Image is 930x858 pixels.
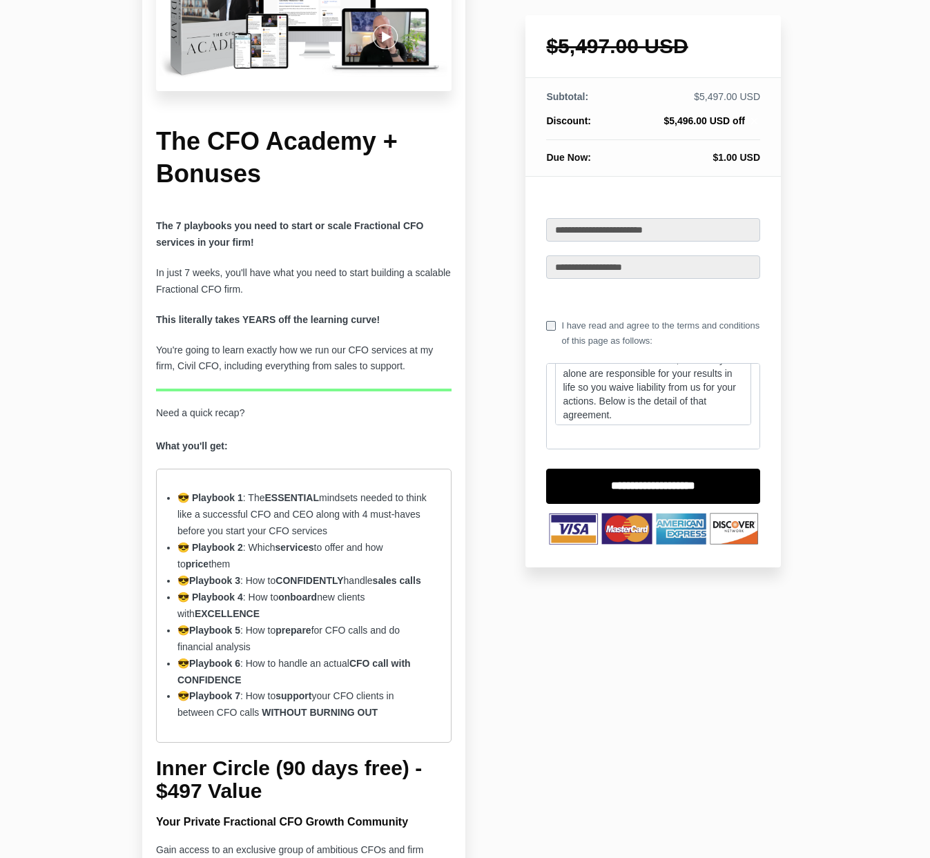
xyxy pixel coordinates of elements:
[177,592,243,603] strong: 😎 Playbook 4
[156,816,452,828] h4: Your Private Fractional CFO Growth Community
[748,115,760,127] i: close
[189,658,240,669] strong: Playbook 6
[546,114,614,140] th: Discount:
[177,490,430,540] li: : The mindsets needed to think like a successful CFO and CEO along with 4 must-haves before you s...
[275,542,314,553] strong: services
[195,608,260,619] strong: EXCELLENCE
[189,575,240,586] strong: Playbook 3
[177,575,421,586] span: 😎 : How to handle
[156,757,452,802] h2: Inner Circle (90 days free) - $497 Value
[546,321,556,331] input: I have read and agree to the terms and conditions of this page as follows:
[156,405,452,455] p: Need a quick recap?
[745,115,760,130] a: close
[177,690,394,718] span: 😎 : How to your CFO clients in between CFO calls
[177,542,243,553] strong: 😎 Playbook 2
[189,625,240,636] strong: Playbook 5
[156,342,452,376] p: You're going to learn exactly how we run our CFO services at my firm, Civil CFO, including everyt...
[275,575,343,586] strong: CONFIDENTLY
[275,690,311,701] strong: support
[156,220,423,248] b: The 7 playbooks you need to start or scale Fractional CFO services in your firm!
[546,318,760,349] label: I have read and agree to the terms and conditions of this page as follows:
[186,558,209,569] strong: price
[177,658,411,685] span: 😎 : How to handle an actual
[156,440,228,451] strong: What you'll get:
[546,293,760,308] a: Use a different card
[262,707,378,718] strong: WITHOUT BURNING OUT
[400,575,421,586] strong: calls
[546,140,614,165] th: Due Now:
[177,658,411,685] strong: CFO call with CONFIDENCE
[264,492,319,503] strong: ESSENTIAL
[177,542,383,569] span: : Which to offer and how to them
[278,592,317,603] strong: onboard
[717,197,760,218] a: Logout
[177,592,365,619] span: : How to new clients with
[177,492,243,503] strong: 😎 Playbook 1
[373,575,397,586] strong: sales
[177,625,400,652] span: 😎 : How to for CFO calls and do financial analysis
[156,265,452,298] p: In just 7 weeks, you'll have what you need to start building a scalable Fractional CFO firm.
[546,91,588,102] span: Subtotal:
[664,115,746,126] span: $5,496.00 USD off
[156,314,380,325] strong: This literally takes YEARS off the learning curve!
[713,152,760,163] span: $1.00 USD
[156,126,452,191] h1: The CFO Academy + Bonuses
[546,36,760,57] h1: $5,497.00 USD
[189,690,240,701] strong: Playbook 7
[546,511,760,546] img: TNbqccpWSzOQmI4HNVXb_Untitled_design-53.png
[275,625,311,636] strong: prepare
[614,90,760,114] td: $5,497.00 USD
